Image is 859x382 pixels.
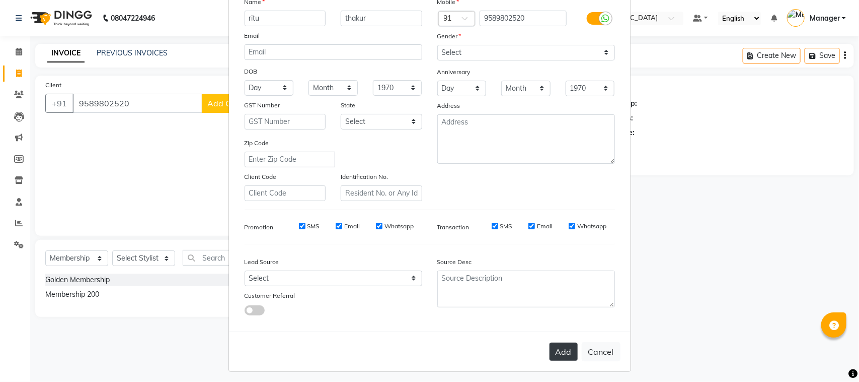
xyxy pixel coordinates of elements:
[245,67,258,76] label: DOB
[245,44,422,60] input: Email
[245,172,277,181] label: Client Code
[341,101,355,110] label: State
[500,222,512,231] label: SMS
[437,32,461,41] label: Gender
[384,222,414,231] label: Whatsapp
[437,68,471,77] label: Anniversary
[245,185,326,201] input: Client Code
[537,222,553,231] label: Email
[437,223,470,232] label: Transaction
[245,291,295,300] label: Customer Referral
[245,101,280,110] label: GST Number
[307,222,320,231] label: SMS
[245,11,326,26] input: First Name
[341,185,422,201] input: Resident No. or Any Id
[437,258,472,267] label: Source Desc
[245,152,335,167] input: Enter Zip Code
[550,343,578,361] button: Add
[341,11,422,26] input: Last Name
[582,342,620,361] button: Cancel
[344,222,360,231] label: Email
[245,258,279,267] label: Lead Source
[245,139,269,148] label: Zip Code
[245,114,326,130] input: GST Number
[341,172,388,181] label: Identification No.
[245,223,274,232] label: Promotion
[245,31,260,40] label: Email
[577,222,606,231] label: Whatsapp
[437,101,460,110] label: Address
[480,11,567,26] input: Mobile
